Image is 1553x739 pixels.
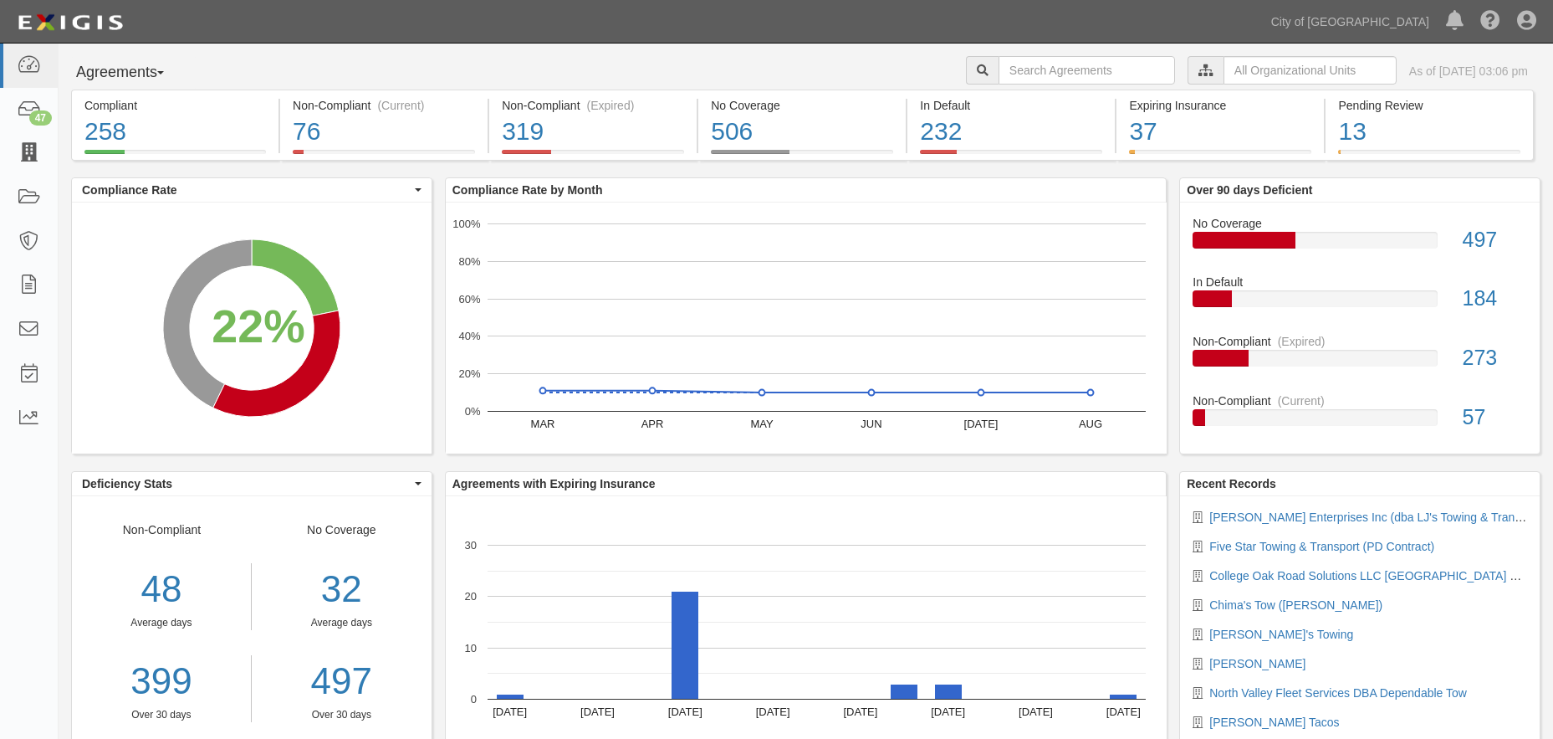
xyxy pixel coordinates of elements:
[72,178,432,202] button: Compliance Rate
[489,150,697,163] a: Non-Compliant(Expired)319
[1106,706,1141,718] text: [DATE]
[698,150,906,163] a: No Coverage506
[1193,274,1527,333] a: In Default184
[1116,150,1324,163] a: Expiring Insurance37
[1019,706,1053,718] text: [DATE]
[843,706,877,718] text: [DATE]
[264,563,419,616] div: 32
[1193,215,1527,275] a: No Coverage497
[861,418,881,430] text: JUN
[1129,97,1311,114] div: Expiring Insurance
[84,114,266,150] div: 258
[1209,628,1353,641] a: [PERSON_NAME]'s Towing
[458,367,480,380] text: 20%
[1326,150,1533,163] a: Pending Review13
[452,183,603,197] b: Compliance Rate by Month
[920,114,1102,150] div: 232
[84,97,266,114] div: Compliant
[29,110,52,126] div: 47
[71,56,197,90] button: Agreements
[264,655,419,708] a: 497
[252,521,432,722] div: No Coverage
[907,150,1115,163] a: In Default232
[72,616,251,630] div: Average days
[1450,343,1540,373] div: 273
[1180,393,1540,409] div: Non-Compliant
[931,706,965,718] text: [DATE]
[293,97,475,114] div: Non-Compliant (Current)
[1193,333,1527,393] a: Non-Compliant(Expired)273
[1209,598,1382,612] a: Chima's Tow ([PERSON_NAME])
[458,330,480,342] text: 40%
[212,294,304,361] div: 22%
[72,655,251,708] a: 399
[464,641,476,654] text: 10
[963,418,998,430] text: [DATE]
[71,150,278,163] a: Compliant258
[471,693,477,706] text: 0
[1263,5,1438,38] a: City of [GEOGRAPHIC_DATA]
[711,97,893,114] div: No Coverage
[458,255,480,268] text: 80%
[1079,418,1102,430] text: AUG
[1450,284,1540,314] div: 184
[755,706,789,718] text: [DATE]
[72,472,432,495] button: Deficiency Stats
[711,114,893,150] div: 506
[1338,114,1520,150] div: 13
[580,706,615,718] text: [DATE]
[1480,12,1500,32] i: Help Center - Complianz
[1209,716,1339,729] a: [PERSON_NAME] Tacos
[1450,403,1540,433] div: 57
[668,706,702,718] text: [DATE]
[458,292,480,305] text: 60%
[264,708,419,722] div: Over 30 days
[13,8,128,38] img: logo-5460c22ac91f19d4615b14bd174203de0afe785f0fc80cf4dbbc73dc1793850b.png
[1209,686,1467,700] a: North Valley Fleet Services DBA Dependable Tow
[1278,393,1325,409] div: (Current)
[377,97,424,114] div: (Current)
[1129,114,1311,150] div: 37
[264,616,419,630] div: Average days
[641,418,663,430] text: APR
[1180,333,1540,350] div: Non-Compliant
[280,150,488,163] a: Non-Compliant(Current)76
[1209,540,1434,553] a: Five Star Towing & Transport (PD Contract)
[1180,215,1540,232] div: No Coverage
[452,477,656,490] b: Agreements with Expiring Insurance
[587,97,635,114] div: (Expired)
[1193,393,1527,439] a: Non-Compliant(Current)57
[1187,477,1276,490] b: Recent Records
[464,405,480,418] text: 0%
[530,418,554,430] text: MAR
[750,418,774,430] text: MAY
[72,708,251,722] div: Over 30 days
[1187,183,1312,197] b: Over 90 days Deficient
[502,114,684,150] div: 319
[1223,56,1397,85] input: All Organizational Units
[452,218,481,230] text: 100%
[82,182,411,198] span: Compliance Rate
[72,203,432,454] svg: A chart.
[493,706,527,718] text: [DATE]
[1450,225,1540,255] div: 497
[1180,274,1540,290] div: In Default
[1209,511,1545,524] a: [PERSON_NAME] Enterprises Inc (dba LJ's Towing & Transport)
[72,563,251,616] div: 48
[1209,657,1305,670] a: [PERSON_NAME]
[920,97,1102,114] div: In Default
[1338,97,1520,114] div: Pending Review
[446,203,1167,454] svg: A chart.
[999,56,1175,85] input: Search Agreements
[1278,333,1326,350] div: (Expired)
[464,539,476,552] text: 30
[82,475,411,492] span: Deficiency Stats
[1409,63,1528,80] div: As of [DATE] 03:06 pm
[72,521,252,722] div: Non-Compliant
[502,97,684,114] div: Non-Compliant (Expired)
[293,114,475,150] div: 76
